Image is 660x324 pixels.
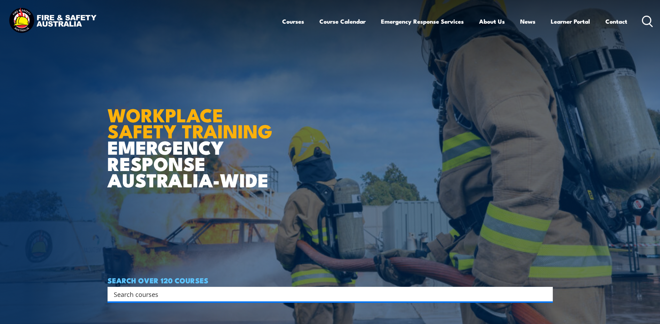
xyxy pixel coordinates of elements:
a: Course Calendar [319,12,366,31]
a: Learner Portal [551,12,590,31]
a: Contact [605,12,627,31]
input: Search input [114,289,538,299]
strong: WORKPLACE SAFETY TRAINING [108,100,272,145]
a: About Us [479,12,505,31]
form: Search form [115,289,539,299]
h4: SEARCH OVER 120 COURSES [108,276,553,284]
h1: EMERGENCY RESPONSE AUSTRALIA-WIDE [108,89,278,188]
button: Search magnifier button [541,289,550,299]
a: News [520,12,535,31]
a: Emergency Response Services [381,12,464,31]
a: Courses [282,12,304,31]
